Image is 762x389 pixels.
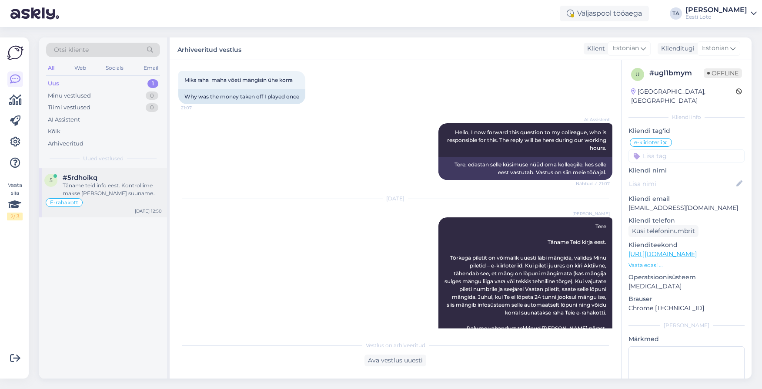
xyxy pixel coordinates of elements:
[628,250,697,258] a: [URL][DOMAIN_NAME]
[73,62,88,74] div: Web
[177,43,241,54] label: Arhiveeritud vestlus
[184,77,293,83] span: Miks raha maha võeti mängisin ühe korra
[104,62,125,74] div: Socials
[685,14,747,20] div: Eesti Loto
[7,44,23,61] img: Askly Logo
[628,240,745,250] p: Klienditeekond
[178,89,305,104] div: Why was the money taken off I played once
[560,6,649,21] div: Väljaspool tööaega
[48,91,91,100] div: Minu vestlused
[181,105,214,111] span: 21:07
[628,335,745,344] p: Märkmed
[83,155,124,162] span: Uued vestlused
[48,79,59,88] div: Uus
[628,273,745,282] p: Operatsioonisüsteem
[704,68,742,78] span: Offline
[135,208,162,214] div: [DATE] 12:50
[146,91,158,100] div: 0
[658,44,695,53] div: Klienditugi
[628,149,745,162] input: Lisa tag
[584,44,605,53] div: Klient
[7,181,23,220] div: Vaata siia
[631,87,736,105] div: [GEOGRAPHIC_DATA], [GEOGRAPHIC_DATA]
[628,261,745,269] p: Vaata edasi ...
[628,304,745,313] p: Chrome [TECHNICAL_ID]
[50,177,53,183] span: 5
[685,7,757,20] a: [PERSON_NAME]Eesti Loto
[612,44,639,53] span: Estonian
[438,157,612,180] div: Tere, edastan selle küsimuse nüüd oma kolleegile, kes selle eest vastutab. Vastus on siin meie tö...
[63,182,162,197] div: Täname teid info eest. Kontrollime makse [PERSON_NAME] suuname selle teie e-rahakotti.
[628,203,745,213] p: [EMAIL_ADDRESS][DOMAIN_NAME]
[685,7,747,14] div: [PERSON_NAME]
[48,139,84,148] div: Arhiveeritud
[628,282,745,291] p: [MEDICAL_DATA]
[634,140,662,145] span: e-kiirloterii
[628,126,745,135] p: Kliendi tag'id
[146,103,158,112] div: 0
[48,103,90,112] div: Tiimi vestlused
[577,116,610,123] span: AI Assistent
[46,62,56,74] div: All
[178,195,612,203] div: [DATE]
[576,180,610,187] span: Nähtud ✓ 21:07
[628,166,745,175] p: Kliendi nimi
[147,79,158,88] div: 1
[572,210,610,217] span: [PERSON_NAME]
[628,113,745,121] div: Kliendi info
[702,44,729,53] span: Estonian
[142,62,160,74] div: Email
[366,342,425,349] span: Vestlus on arhiveeritud
[629,179,735,189] input: Lisa nimi
[48,115,80,124] div: AI Assistent
[628,225,698,237] div: Küsi telefoninumbrit
[50,200,78,205] span: E-rahakott
[628,194,745,203] p: Kliendi email
[670,7,682,20] div: TA
[649,68,704,78] div: # ugl1bmym
[63,174,97,182] span: #5rdhoikq
[54,45,89,54] span: Otsi kliente
[628,321,745,329] div: [PERSON_NAME]
[635,71,640,78] span: u
[447,129,608,151] span: Hello, I now forward this question to my colleague, who is responsible for this. The reply will b...
[628,294,745,304] p: Brauser
[7,213,23,220] div: 2 / 3
[364,355,426,366] div: Ava vestlus uuesti
[48,127,60,136] div: Kõik
[628,216,745,225] p: Kliendi telefon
